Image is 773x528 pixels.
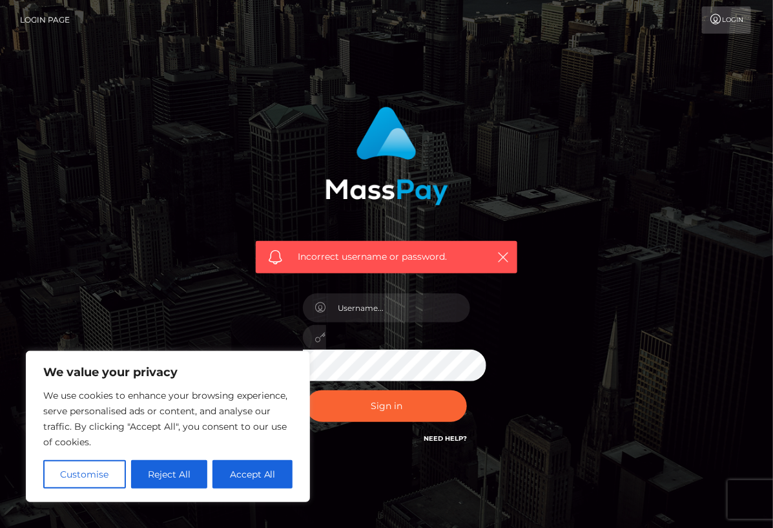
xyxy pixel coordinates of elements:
button: Accept All [212,460,293,489]
img: MassPay Login [325,107,448,206]
p: We use cookies to enhance your browsing experience, serve personalised ads or content, and analys... [43,388,293,450]
a: Login [702,6,751,34]
a: Need Help? [424,434,467,443]
button: Customise [43,460,126,489]
button: Sign in [306,390,468,422]
a: Login Page [20,6,70,34]
span: Incorrect username or password. [298,250,482,264]
p: We value your privacy [43,364,293,380]
button: Reject All [131,460,208,489]
div: We value your privacy [26,351,310,502]
input: Username... [326,293,471,322]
